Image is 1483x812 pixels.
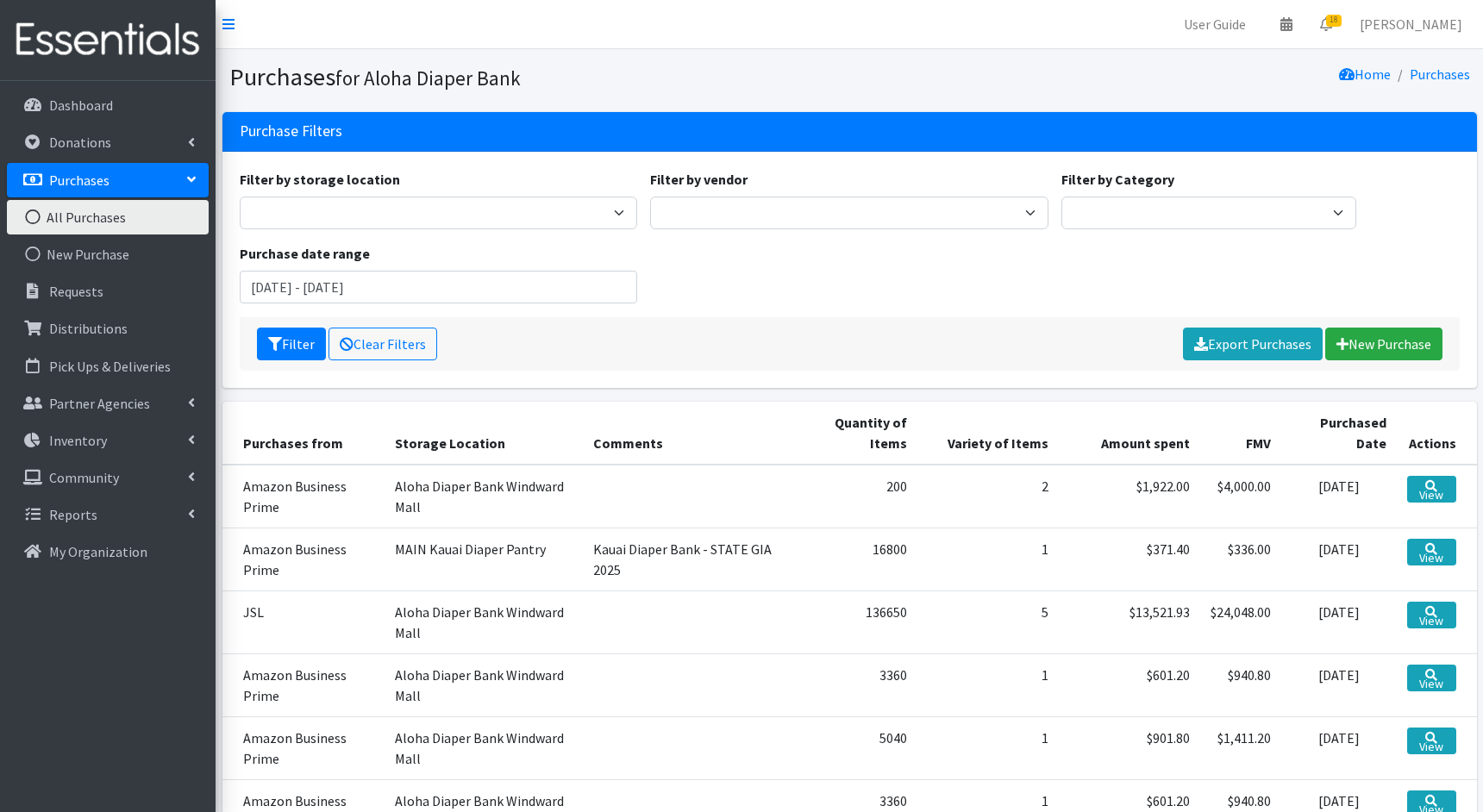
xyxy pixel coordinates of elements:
[222,653,385,716] td: Amazon Business Prime
[7,88,209,122] a: Dashboard
[1407,539,1456,565] a: View
[917,465,1059,528] td: 2
[1059,653,1200,716] td: $601.20
[222,402,385,465] th: Purchases from
[222,590,385,653] td: JSL
[1183,328,1323,360] a: Export Purchases
[583,402,792,465] th: Comments
[335,66,521,91] small: for Aloha Diaper Bank
[1170,7,1260,41] a: User Guide
[222,716,385,779] td: Amazon Business Prime
[7,534,209,569] a: My Organization
[222,465,385,528] td: Amazon Business Prime
[917,590,1059,653] td: 5
[49,358,171,375] p: Pick Ups & Deliveries
[650,169,748,190] label: Filter by vendor
[385,402,583,465] th: Storage Location
[793,402,918,465] th: Quantity of Items
[7,237,209,272] a: New Purchase
[329,328,437,360] a: Clear Filters
[7,125,209,159] a: Donations
[793,528,918,590] td: 16800
[1281,528,1397,590] td: [DATE]
[49,172,110,189] p: Purchases
[7,311,209,346] a: Distributions
[793,590,918,653] td: 136650
[1306,7,1346,41] a: 18
[1281,465,1397,528] td: [DATE]
[1410,66,1470,83] a: Purchases
[7,460,209,495] a: Community
[7,163,209,197] a: Purchases
[7,386,209,421] a: Partner Agencies
[583,528,792,590] td: Kauai Diaper Bank - STATE GIA 2025
[49,134,111,151] p: Donations
[49,543,147,560] p: My Organization
[385,590,583,653] td: Aloha Diaper Bank Windward Mall
[257,328,326,360] button: Filter
[1200,402,1281,465] th: FMV
[49,469,119,486] p: Community
[7,349,209,384] a: Pick Ups & Deliveries
[1326,15,1342,27] span: 18
[1281,402,1397,465] th: Purchased Date
[240,271,638,303] input: January 1, 2011 - December 31, 2011
[1281,653,1397,716] td: [DATE]
[49,283,103,300] p: Requests
[1200,465,1281,528] td: $4,000.00
[1281,716,1397,779] td: [DATE]
[240,122,342,141] h3: Purchase Filters
[49,395,150,412] p: Partner Agencies
[917,653,1059,716] td: 1
[7,274,209,309] a: Requests
[1059,716,1200,779] td: $901.80
[1339,66,1391,83] a: Home
[917,716,1059,779] td: 1
[1200,716,1281,779] td: $1,411.20
[1200,653,1281,716] td: $940.80
[1059,402,1200,465] th: Amount spent
[917,528,1059,590] td: 1
[1059,528,1200,590] td: $371.40
[793,653,918,716] td: 3360
[385,465,583,528] td: Aloha Diaper Bank Windward Mall
[793,716,918,779] td: 5040
[7,497,209,532] a: Reports
[1281,590,1397,653] td: [DATE]
[1061,169,1174,190] label: Filter by Category
[1407,602,1456,628] a: View
[1059,590,1200,653] td: $13,521.93
[49,320,128,337] p: Distributions
[222,528,385,590] td: Amazon Business Prime
[49,97,113,114] p: Dashboard
[385,528,583,590] td: MAIN Kauai Diaper Pantry
[385,653,583,716] td: Aloha Diaper Bank Windward Mall
[1397,402,1477,465] th: Actions
[793,465,918,528] td: 200
[240,169,400,190] label: Filter by storage location
[1346,7,1476,41] a: [PERSON_NAME]
[917,402,1059,465] th: Variety of Items
[7,200,209,234] a: All Purchases
[1200,590,1281,653] td: $24,048.00
[1407,665,1456,691] a: View
[1200,528,1281,590] td: $336.00
[1059,465,1200,528] td: $1,922.00
[49,432,107,449] p: Inventory
[1325,328,1442,360] a: New Purchase
[385,716,583,779] td: Aloha Diaper Bank Windward Mall
[229,62,843,92] h1: Purchases
[1407,728,1456,754] a: View
[1407,476,1456,503] a: View
[7,11,209,69] img: HumanEssentials
[7,423,209,458] a: Inventory
[49,506,97,523] p: Reports
[240,243,370,264] label: Purchase date range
